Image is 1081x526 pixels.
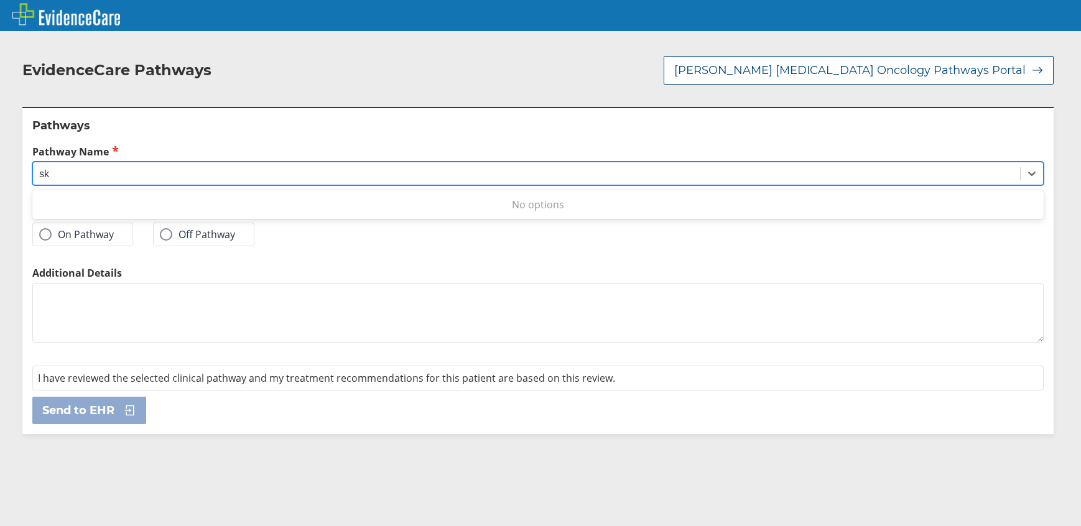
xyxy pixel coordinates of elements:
div: No options [32,193,1044,216]
span: [PERSON_NAME] [MEDICAL_DATA] Oncology Pathways Portal [674,63,1026,78]
label: Pathway Name [32,144,1044,159]
label: Off Pathway [160,228,235,241]
button: Send to EHR [32,397,146,424]
h2: EvidenceCare Pathways [22,61,211,80]
label: On Pathway [39,228,114,241]
h2: Pathways [32,118,1044,133]
button: [PERSON_NAME] [MEDICAL_DATA] Oncology Pathways Portal [664,56,1054,85]
span: Send to EHR [42,403,114,418]
label: Additional Details [32,266,1044,280]
img: EvidenceCare [12,3,120,25]
span: I have reviewed the selected clinical pathway and my treatment recommendations for this patient a... [38,371,615,385]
